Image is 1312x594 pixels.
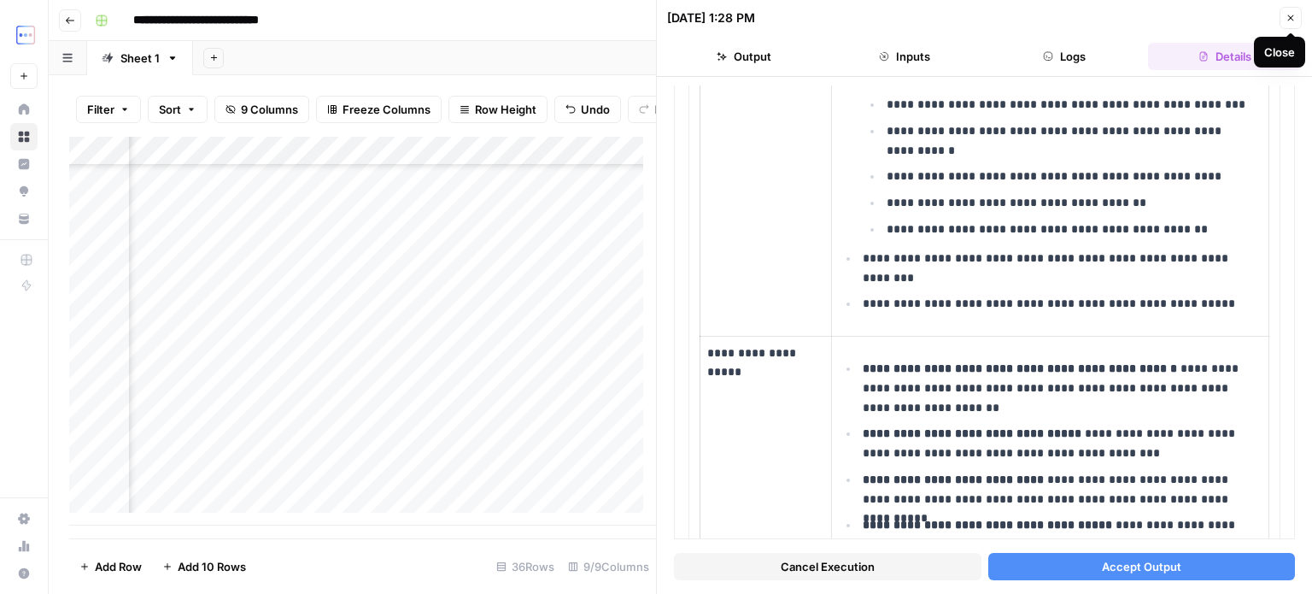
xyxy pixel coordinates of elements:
span: Cancel Execution [781,558,875,575]
a: Usage [10,532,38,560]
a: Settings [10,505,38,532]
button: Redo [628,96,693,123]
a: Sheet 1 [87,41,193,75]
span: 9 Columns [241,101,298,118]
button: Details [1148,43,1302,70]
span: Undo [581,101,610,118]
button: Workspace: TripleDart [10,14,38,56]
button: Add Row [69,553,152,580]
a: Opportunities [10,178,38,205]
a: Browse [10,123,38,150]
span: Add 10 Rows [178,558,246,575]
button: Freeze Columns [316,96,442,123]
div: [DATE] 1:28 PM [667,9,755,26]
button: Add 10 Rows [152,553,256,580]
button: 9 Columns [214,96,309,123]
button: Inputs [828,43,981,70]
span: Add Row [95,558,142,575]
div: 36 Rows [489,553,561,580]
button: Undo [554,96,621,123]
div: Sheet 1 [120,50,160,67]
span: Accept Output [1102,558,1181,575]
span: Filter [87,101,114,118]
span: Row Height [475,101,536,118]
a: Your Data [10,205,38,232]
button: Accept Output [988,553,1296,580]
span: Sort [159,101,181,118]
div: Close [1264,44,1295,61]
img: TripleDart Logo [10,20,41,50]
button: Logs [988,43,1142,70]
button: Sort [148,96,208,123]
button: Help + Support [10,560,38,587]
span: Freeze Columns [343,101,430,118]
button: Filter [76,96,141,123]
div: 9/9 Columns [561,553,656,580]
button: Output [667,43,821,70]
button: Cancel Execution [674,553,981,580]
a: Insights [10,150,38,178]
button: Row Height [448,96,548,123]
a: Home [10,96,38,123]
